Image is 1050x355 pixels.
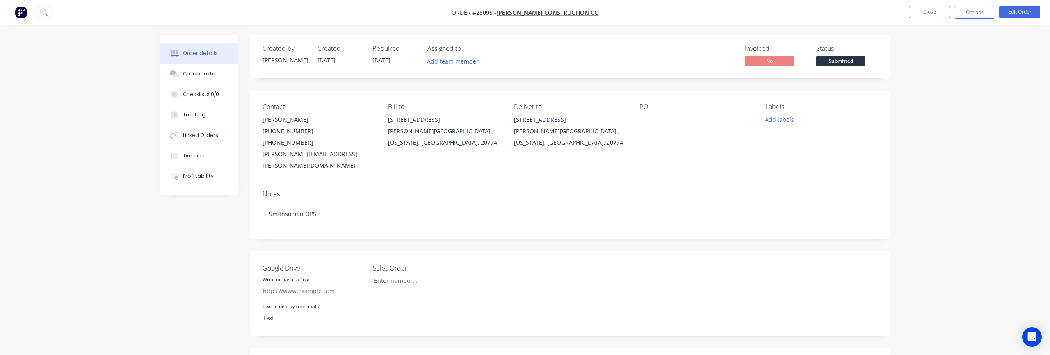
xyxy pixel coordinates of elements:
button: Add team member [423,56,483,67]
div: [PERSON_NAME][EMAIL_ADDRESS][PERSON_NAME][DOMAIN_NAME] [262,148,375,171]
div: Created by [262,45,308,52]
gu-sc-dial: Click to Connect 4432786648 [262,139,313,146]
div: [STREET_ADDRESS][PERSON_NAME][GEOGRAPHIC_DATA] , [US_STATE], [GEOGRAPHIC_DATA], 20774 [514,114,626,148]
button: Add team member [427,56,483,67]
button: Collaborate [160,64,238,84]
div: Status [816,45,878,52]
button: Add labels [760,114,798,125]
div: Deliver to [514,103,626,111]
label: Google Drive [262,263,365,273]
div: Bill to [388,103,500,111]
div: [STREET_ADDRESS][PERSON_NAME][GEOGRAPHIC_DATA] , [US_STATE], [GEOGRAPHIC_DATA], 20774 [388,114,500,148]
div: Tracking [183,111,205,118]
label: Text to display (optional): [262,303,319,310]
span: Submitted [816,56,865,66]
span: [DATE] [317,56,336,64]
div: Required [372,45,418,52]
input: Enter number... [367,275,475,287]
div: Smithsonian OPS [262,201,878,226]
div: Timeline [183,152,205,159]
div: [PERSON_NAME][PHONE_NUMBER][PHONE_NUMBER][PERSON_NAME][EMAIL_ADDRESS][PERSON_NAME][DOMAIN_NAME] [262,114,375,171]
div: Checklists 0/0 [183,91,219,98]
div: Labels [765,103,878,111]
label: Sales Order [373,263,475,273]
div: Profitability [183,173,214,180]
div: Linked Orders [183,132,218,139]
div: Invoiced [745,45,806,52]
button: Edit Order [999,6,1040,18]
a: [PERSON_NAME] Construction Co [496,9,599,16]
div: [PERSON_NAME] [262,114,375,125]
div: [PERSON_NAME][GEOGRAPHIC_DATA] , [US_STATE], [GEOGRAPHIC_DATA], 20774 [388,125,500,148]
button: Submitted [816,56,865,68]
div: Collaborate [183,70,215,77]
button: Options [954,6,995,19]
div: [PERSON_NAME][GEOGRAPHIC_DATA] , [US_STATE], [GEOGRAPHIC_DATA], 20774 [514,125,626,148]
div: Assigned to [427,45,509,52]
button: Checklists 0/0 [160,84,238,105]
button: Tracking [160,105,238,125]
button: Profitability [160,166,238,187]
div: Notes [262,190,878,198]
button: Close [909,6,950,18]
span: No [745,56,794,66]
input: https://www.example.com [258,284,356,297]
button: Timeline [160,146,238,166]
gu-sc-dial: Click to Connect 4432786648 [262,127,313,135]
div: [STREET_ADDRESS] [514,114,626,125]
span: [DATE] [372,56,390,64]
img: Factory [15,6,27,18]
div: [STREET_ADDRESS] [388,114,500,125]
div: Order details [183,50,218,57]
span: Order #25095 - [452,9,496,16]
button: Linked Orders [160,125,238,146]
div: [PERSON_NAME] [262,56,308,64]
div: Open Intercom Messenger [1022,327,1042,347]
div: Created [317,45,363,52]
button: Order details [160,43,238,64]
label: Write or paste a link: [262,276,309,283]
input: Text [258,312,356,324]
div: Contact [262,103,375,111]
div: PO [639,103,752,111]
